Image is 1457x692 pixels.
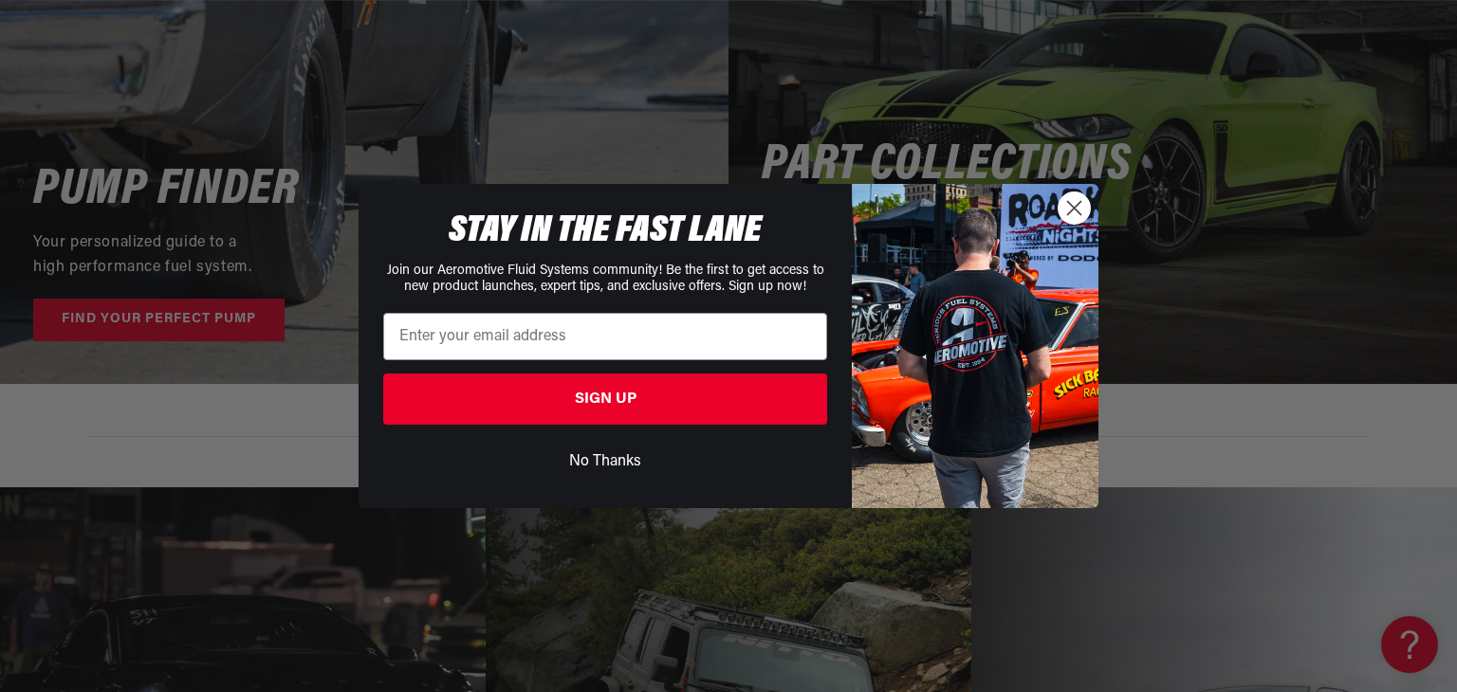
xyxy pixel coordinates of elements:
button: No Thanks [383,444,827,480]
button: SIGN UP [383,373,827,425]
img: 9278e0a8-2f18-4465-98b4-5c473baabe7a.jpeg [852,184,1098,508]
span: Join our Aeromotive Fluid Systems community! Be the first to get access to new product launches, ... [387,264,824,294]
span: STAY IN THE FAST LANE [449,212,762,250]
button: Close dialog [1058,191,1091,225]
input: Enter your email address [383,313,827,360]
